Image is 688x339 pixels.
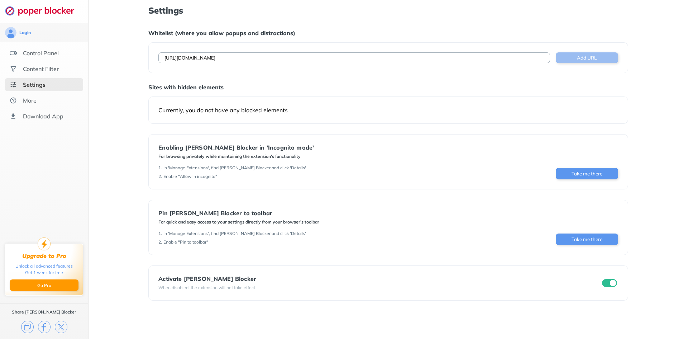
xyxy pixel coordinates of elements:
div: 1 . [158,165,162,171]
img: facebook.svg [38,321,51,333]
div: Enable "Allow in incognito" [163,174,217,179]
div: 2 . [158,174,162,179]
div: For quick and easy access to your settings directly from your browser's toolbar [158,219,319,225]
h1: Settings [148,6,628,15]
button: Take me there [556,234,618,245]
button: Take me there [556,168,618,179]
div: When disabled, the extension will not take effect [158,285,256,291]
div: For browsing privately while maintaining the extension's functionality [158,154,314,159]
div: Currently, you do not have any blocked elements [158,107,618,114]
img: upgrade-to-pro.svg [38,237,51,250]
img: settings-selected.svg [10,81,17,88]
img: features.svg [10,50,17,57]
div: Upgrade to Pro [22,253,66,259]
img: avatar.svg [5,27,16,38]
img: copy.svg [21,321,34,333]
input: Example: twitter.com [158,52,550,63]
div: In 'Manage Extensions', find [PERSON_NAME] Blocker and click 'Details' [163,231,306,236]
div: Sites with hidden elements [148,84,628,91]
div: Login [19,30,31,36]
img: logo-webpage.svg [5,6,82,16]
div: In 'Manage Extensions', find [PERSON_NAME] Blocker and click 'Details' [163,165,306,171]
button: Go Pro [10,279,78,291]
div: Share [PERSON_NAME] Blocker [12,309,76,315]
div: Pin [PERSON_NAME] Blocker to toolbar [158,210,319,216]
img: download-app.svg [10,113,17,120]
div: Download App [23,113,63,120]
div: Get 1 week for free [25,269,63,276]
div: Enable "Pin to toolbar" [163,239,208,245]
img: about.svg [10,97,17,104]
button: Add URL [556,52,618,63]
div: More [23,97,37,104]
div: Control Panel [23,50,59,57]
div: 2 . [158,239,162,245]
div: Whitelist (where you allow popups and distractions) [148,29,628,37]
div: Enabling [PERSON_NAME] Blocker in 'Incognito mode' [158,144,314,151]
img: social.svg [10,65,17,72]
div: Content Filter [23,65,59,72]
img: x.svg [55,321,67,333]
div: Settings [23,81,46,88]
div: Activate [PERSON_NAME] Blocker [158,276,256,282]
div: 1 . [158,231,162,236]
div: Unlock all advanced features [15,263,73,269]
